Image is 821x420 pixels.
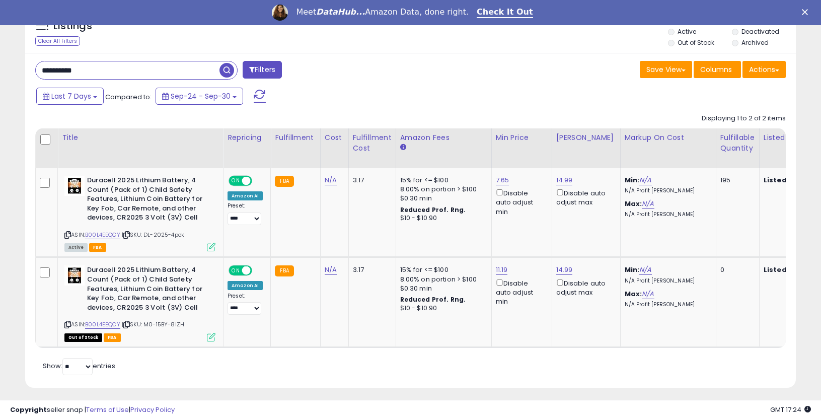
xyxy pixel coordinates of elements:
div: $0.30 min [400,284,484,293]
div: 8.00% on portion > $100 [400,185,484,194]
a: 7.65 [496,175,509,185]
span: Sep-24 - Sep-30 [171,91,231,101]
p: N/A Profit [PERSON_NAME] [625,211,708,218]
div: 0 [720,265,752,274]
span: FBA [89,243,106,252]
b: Reduced Prof. Rng. [400,205,466,214]
div: 15% for <= $100 [400,176,484,185]
b: Listed Price: [764,265,809,274]
button: Actions [742,61,786,78]
a: N/A [642,289,654,299]
div: Fulfillment Cost [353,132,392,154]
b: Duracell 2025 Lithium Battery, 4 Count (Pack of 1) Child Safety Features, Lithium Coin Battery fo... [87,176,209,225]
div: $0.30 min [400,194,484,203]
div: 3.17 [353,176,388,185]
div: [PERSON_NAME] [556,132,616,143]
b: Max: [625,199,642,208]
div: Cost [325,132,344,143]
button: Columns [694,61,741,78]
div: ASIN: [64,176,215,250]
div: $10 - $10.90 [400,214,484,223]
span: Columns [700,64,732,75]
div: Disable auto adjust max [556,277,613,297]
button: Save View [640,61,692,78]
label: Deactivated [741,27,779,36]
a: N/A [325,175,337,185]
small: FBA [275,176,293,187]
a: Privacy Policy [130,405,175,414]
a: B00L4EEQCY [85,320,120,329]
small: Amazon Fees. [400,143,406,152]
div: Disable auto adjust min [496,277,544,307]
div: Disable auto adjust max [556,187,613,207]
b: Reduced Prof. Rng. [400,295,466,304]
b: Listed Price: [764,175,809,185]
a: 14.99 [556,265,573,275]
span: OFF [251,177,267,185]
div: Amazon Fees [400,132,487,143]
div: Min Price [496,132,548,143]
button: Sep-24 - Sep-30 [156,88,243,105]
div: Title [62,132,219,143]
img: 41-jInRdb9L._SL40_.jpg [64,265,85,286]
b: Max: [625,289,642,299]
label: Out of Stock [678,38,714,47]
div: ASIN: [64,265,215,340]
div: $10 - $10.90 [400,304,484,313]
div: Preset: [228,293,263,315]
div: Repricing [228,132,266,143]
b: Min: [625,265,640,274]
span: ON [230,177,242,185]
a: N/A [325,265,337,275]
a: N/A [639,175,651,185]
strong: Copyright [10,405,47,414]
p: N/A Profit [PERSON_NAME] [625,277,708,285]
div: Amazon AI [228,281,263,290]
div: Close [802,9,812,15]
a: Check It Out [477,7,533,18]
div: Fulfillable Quantity [720,132,755,154]
h5: Listings [53,19,92,33]
div: Disable auto adjust min [496,187,544,217]
div: 15% for <= $100 [400,265,484,274]
div: Markup on Cost [625,132,712,143]
div: Preset: [228,202,263,225]
img: Profile image for Georgie [272,5,288,21]
a: B00L4EEQCY [85,231,120,239]
div: Displaying 1 to 2 of 2 items [702,114,786,123]
i: DataHub... [316,7,365,17]
span: All listings currently available for purchase on Amazon [64,243,88,252]
div: 195 [720,176,752,185]
div: Meet Amazon Data, done right. [296,7,469,17]
span: Show: entries [43,361,115,371]
span: 2025-10-14 17:24 GMT [770,405,811,414]
a: Terms of Use [86,405,129,414]
span: Last 7 Days [51,91,91,101]
div: 3.17 [353,265,388,274]
b: Min: [625,175,640,185]
div: Amazon AI [228,191,263,200]
div: seller snap | | [10,405,175,415]
a: 11.19 [496,265,508,275]
button: Last 7 Days [36,88,104,105]
div: Clear All Filters [35,36,80,46]
span: FBA [104,333,121,342]
a: N/A [639,265,651,275]
small: FBA [275,265,293,276]
b: Duracell 2025 Lithium Battery, 4 Count (Pack of 1) Child Safety Features, Lithium Coin Battery fo... [87,265,209,315]
span: ON [230,266,242,275]
div: Fulfillment [275,132,316,143]
span: Compared to: [105,92,152,102]
p: N/A Profit [PERSON_NAME] [625,301,708,308]
span: All listings that are currently out of stock and unavailable for purchase on Amazon [64,333,102,342]
p: N/A Profit [PERSON_NAME] [625,187,708,194]
label: Archived [741,38,769,47]
span: | SKU: M0-15BY-8IZH [122,320,184,328]
img: 41-jInRdb9L._SL40_.jpg [64,176,85,196]
button: Filters [243,61,282,79]
th: The percentage added to the cost of goods (COGS) that forms the calculator for Min & Max prices. [620,128,716,168]
span: OFF [251,266,267,275]
label: Active [678,27,696,36]
span: | SKU: DL-2025-4pck [122,231,184,239]
div: 8.00% on portion > $100 [400,275,484,284]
